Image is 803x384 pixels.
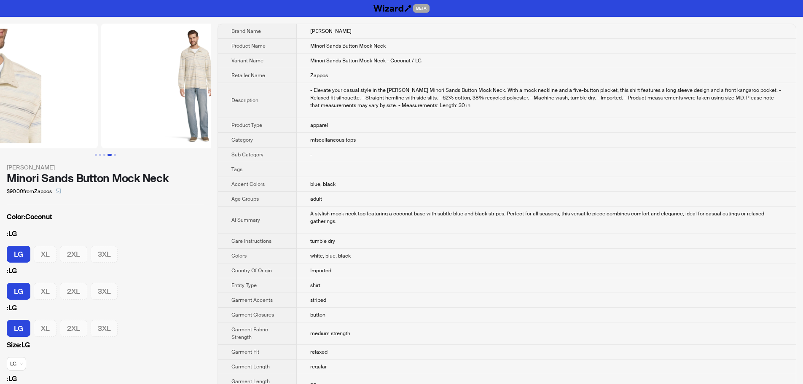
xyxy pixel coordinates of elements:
[310,363,327,370] span: regular
[231,166,242,173] span: Tags
[231,297,273,303] span: Garment Accents
[231,217,260,223] span: Ai Summary
[310,311,325,318] span: button
[310,137,356,143] span: miscellaneous tops
[231,326,268,341] span: Garment Fabric Strength
[231,196,259,202] span: Age Groups
[7,340,204,350] label: LG
[7,185,204,198] div: $90.00 from Zappos
[14,287,23,296] span: LG
[91,283,118,300] label: unavailable
[310,57,422,64] span: Minori Sands Button Mock Neck - Coconut / LG
[7,374,204,384] label: LG
[231,267,272,274] span: Country Of Origin
[7,266,204,276] label: LG
[7,229,204,239] label: LG
[231,151,263,158] span: Sub Category
[7,246,30,263] label: available
[7,374,8,383] span: :
[98,250,111,259] span: 3XL
[231,43,266,49] span: Product Name
[7,341,21,349] span: Size :
[310,151,312,158] span: -
[7,212,204,222] label: Coconut
[310,196,322,202] span: adult
[56,188,61,193] span: select
[41,324,50,333] span: XL
[7,320,30,337] label: available
[310,28,352,35] span: [PERSON_NAME]
[7,212,25,221] span: Color :
[34,320,57,337] label: unavailable
[310,349,328,355] span: relaxed
[231,238,271,244] span: Care Instructions
[231,349,259,355] span: Garment Fit
[310,181,336,188] span: blue, black
[231,28,261,35] span: Brand Name
[231,363,270,370] span: Garment Length
[101,24,290,148] img: Minori Sands Button Mock Neck Minori Sands Button Mock Neck - Coconut / LG image 5
[99,154,101,156] button: Go to slide 2
[310,252,351,259] span: white, blue, black
[114,154,116,156] button: Go to slide 5
[107,154,112,156] button: Go to slide 4
[14,250,23,259] span: LG
[98,287,111,296] span: 3XL
[231,311,274,318] span: Garment Closures
[231,282,257,289] span: Entity Type
[60,246,87,263] label: unavailable
[7,229,8,238] span: :
[60,320,87,337] label: unavailable
[231,72,265,79] span: Retailer Name
[231,252,247,259] span: Colors
[103,154,105,156] button: Go to slide 3
[7,303,204,313] label: LG
[413,4,430,13] span: BETA
[91,246,118,263] label: unavailable
[310,267,331,274] span: Imported
[310,122,328,129] span: apparel
[310,72,328,79] span: Zappos
[67,250,80,259] span: 2XL
[67,287,80,296] span: 2XL
[41,287,50,296] span: XL
[7,283,30,300] label: available
[231,181,265,188] span: Accent Colors
[41,250,50,259] span: XL
[310,43,386,49] span: Minori Sands Button Mock Neck
[10,357,23,370] span: available
[60,283,87,300] label: unavailable
[310,330,350,337] span: medium strength
[231,57,263,64] span: Variant Name
[7,172,204,185] div: Minori Sands Button Mock Neck
[91,320,118,337] label: unavailable
[7,266,8,275] span: :
[310,210,782,225] div: A stylish mock neck top featuring a coconut base with subtle blue and black stripes. Perfect for ...
[95,154,97,156] button: Go to slide 1
[98,324,111,333] span: 3XL
[310,297,326,303] span: striped
[34,246,57,263] label: unavailable
[14,324,23,333] span: LG
[310,238,335,244] span: tumble dry
[231,97,258,104] span: Description
[231,122,262,129] span: Product Type
[231,137,253,143] span: Category
[7,303,8,312] span: :
[34,283,57,300] label: unavailable
[310,282,320,289] span: shirt
[67,324,80,333] span: 2XL
[310,86,782,109] div: - Elevate your casual style in the Tommy Bahama Minori Sands Button Mock Neck. With a mock neckli...
[7,163,204,172] div: [PERSON_NAME]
